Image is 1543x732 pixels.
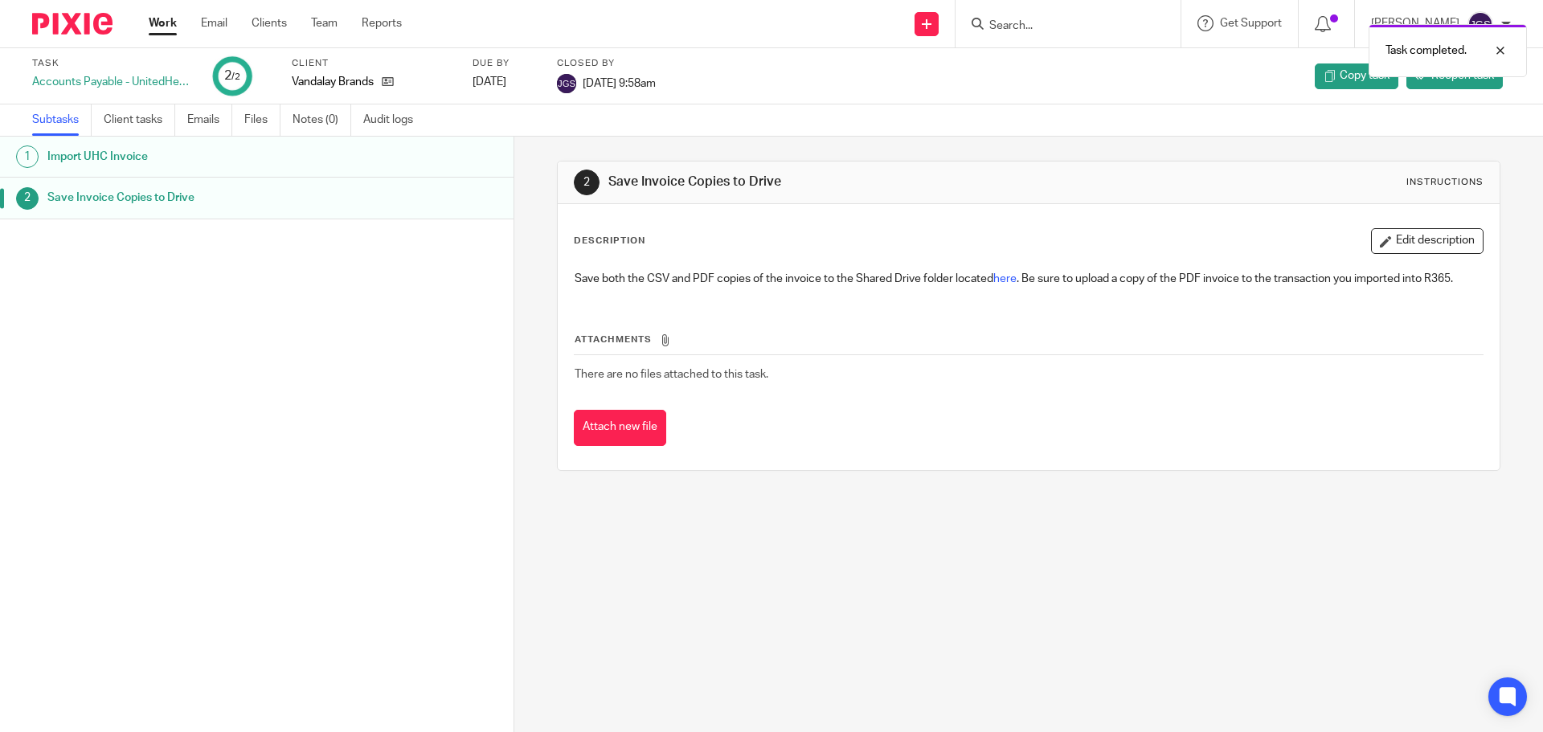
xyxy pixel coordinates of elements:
[363,104,425,136] a: Audit logs
[292,74,374,90] p: Vandalay Brands
[574,170,600,195] div: 2
[47,186,348,210] h1: Save Invoice Copies to Drive
[32,13,113,35] img: Pixie
[574,410,666,446] button: Attach new file
[583,77,656,88] span: [DATE] 9:58am
[575,335,652,344] span: Attachments
[1371,228,1484,254] button: Edit description
[557,57,656,70] label: Closed by
[362,15,402,31] a: Reports
[1385,43,1467,59] p: Task completed.
[32,57,193,70] label: Task
[252,15,287,31] a: Clients
[187,104,232,136] a: Emails
[16,145,39,168] div: 1
[201,15,227,31] a: Email
[557,74,576,93] img: svg%3E
[574,235,645,247] p: Description
[47,145,348,169] h1: Import UHC Invoice
[231,72,240,81] small: /2
[473,74,537,90] div: [DATE]
[244,104,280,136] a: Files
[575,271,1482,287] p: Save both the CSV and PDF copies of the invoice to the Shared Drive folder located . Be sure to u...
[32,74,193,90] div: Accounts Payable - UnitedHealthcare Invoice Import ([GEOGRAPHIC_DATA]) - November
[16,187,39,210] div: 2
[149,15,177,31] a: Work
[993,273,1017,284] a: here
[473,57,537,70] label: Due by
[224,67,240,85] div: 2
[104,104,175,136] a: Client tasks
[1467,11,1493,37] img: svg%3E
[575,369,768,380] span: There are no files attached to this task.
[32,104,92,136] a: Subtasks
[608,174,1063,190] h1: Save Invoice Copies to Drive
[292,57,452,70] label: Client
[293,104,351,136] a: Notes (0)
[1406,176,1484,189] div: Instructions
[311,15,338,31] a: Team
